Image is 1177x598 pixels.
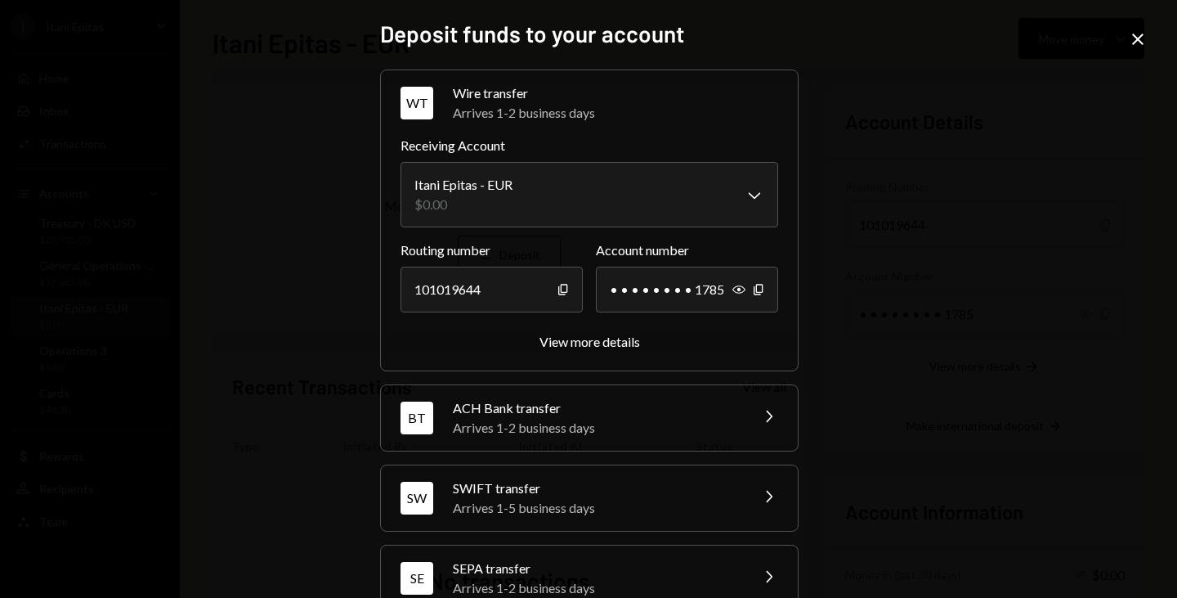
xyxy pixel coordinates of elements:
[381,385,798,451] button: BTACH Bank transferArrives 1-2 business days
[453,479,739,498] div: SWIFT transfer
[596,241,778,260] label: Account number
[401,267,583,312] div: 101019644
[401,136,778,351] div: WTWire transferArrives 1-2 business days
[380,18,797,50] h2: Deposit funds to your account
[381,465,798,531] button: SWSWIFT transferArrives 1-5 business days
[453,103,778,123] div: Arrives 1-2 business days
[401,402,433,434] div: BT
[401,87,433,119] div: WT
[539,334,640,349] div: View more details
[453,498,739,518] div: Arrives 1-5 business days
[453,578,739,598] div: Arrives 1-2 business days
[401,241,583,260] label: Routing number
[401,482,433,515] div: SW
[381,70,798,136] button: WTWire transferArrives 1-2 business days
[401,136,778,155] label: Receiving Account
[401,162,778,227] button: Receiving Account
[453,83,778,103] div: Wire transfer
[596,267,778,312] div: • • • • • • • • 1785
[539,334,640,351] button: View more details
[401,562,433,595] div: SE
[453,559,739,578] div: SEPA transfer
[453,398,739,418] div: ACH Bank transfer
[453,418,739,438] div: Arrives 1-2 business days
